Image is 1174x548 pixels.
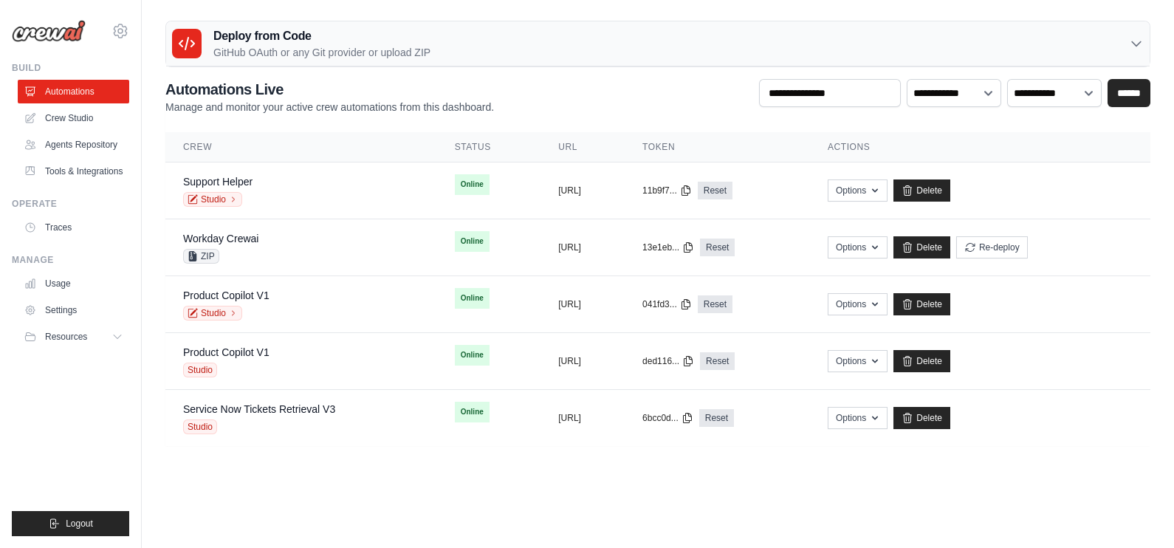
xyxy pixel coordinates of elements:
[18,298,129,322] a: Settings
[625,132,810,162] th: Token
[45,331,87,343] span: Resources
[893,407,950,429] a: Delete
[828,407,888,429] button: Options
[700,239,735,256] a: Reset
[893,350,950,372] a: Delete
[642,242,694,253] button: 13e1eb...
[183,363,217,377] span: Studio
[455,345,490,366] span: Online
[183,176,253,188] a: Support Helper
[183,290,270,301] a: Product Copilot V1
[213,27,430,45] h3: Deploy from Code
[540,132,625,162] th: URL
[455,231,490,252] span: Online
[18,106,129,130] a: Crew Studio
[956,236,1028,258] button: Re-deploy
[18,272,129,295] a: Usage
[455,174,490,195] span: Online
[437,132,541,162] th: Status
[12,20,86,42] img: Logo
[165,79,494,100] h2: Automations Live
[828,350,888,372] button: Options
[165,100,494,114] p: Manage and monitor your active crew automations from this dashboard.
[642,185,692,196] button: 11b9f7...
[165,132,437,162] th: Crew
[183,346,270,358] a: Product Copilot V1
[455,288,490,309] span: Online
[12,254,129,266] div: Manage
[642,355,694,367] button: ded116...
[18,80,129,103] a: Automations
[642,412,693,424] button: 6bcc0d...
[183,249,219,264] span: ZIP
[18,160,129,183] a: Tools & Integrations
[810,132,1150,162] th: Actions
[183,403,335,415] a: Service Now Tickets Retrieval V3
[893,293,950,315] a: Delete
[455,402,490,422] span: Online
[18,216,129,239] a: Traces
[642,298,692,310] button: 041fd3...
[700,352,735,370] a: Reset
[698,295,732,313] a: Reset
[12,511,129,536] button: Logout
[699,409,734,427] a: Reset
[183,306,242,321] a: Studio
[698,182,732,199] a: Reset
[893,179,950,202] a: Delete
[828,293,888,315] button: Options
[66,518,93,530] span: Logout
[12,62,129,74] div: Build
[828,179,888,202] button: Options
[12,198,129,210] div: Operate
[183,419,217,434] span: Studio
[18,325,129,349] button: Resources
[183,233,258,244] a: Workday Crewai
[893,236,950,258] a: Delete
[18,133,129,157] a: Agents Repository
[183,192,242,207] a: Studio
[828,236,888,258] button: Options
[213,45,430,60] p: GitHub OAuth or any Git provider or upload ZIP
